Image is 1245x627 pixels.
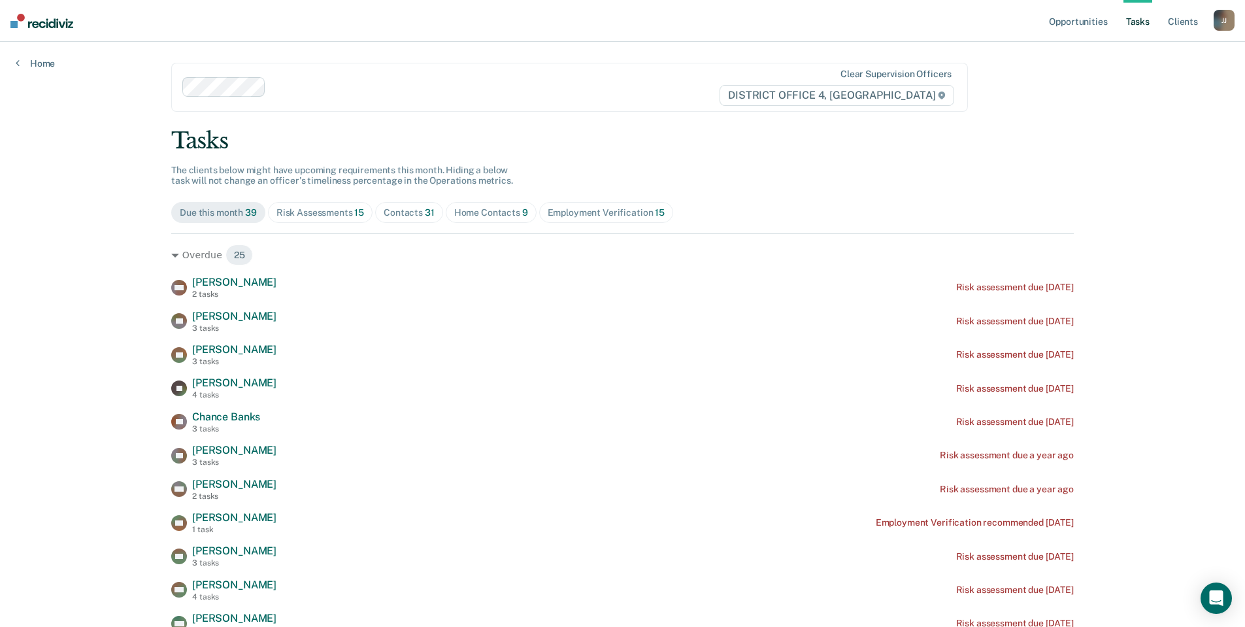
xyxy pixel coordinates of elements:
span: [PERSON_NAME] [192,579,276,591]
div: Risk assessment due [DATE] [956,316,1074,327]
span: [PERSON_NAME] [192,343,276,356]
div: 4 tasks [192,592,276,602]
div: Contacts [384,207,435,218]
div: 2 tasks [192,290,276,299]
button: JJ [1214,10,1235,31]
div: Open Intercom Messenger [1201,583,1232,614]
div: Overdue 25 [171,245,1074,265]
div: 2 tasks [192,492,276,501]
span: 39 [245,207,257,218]
span: [PERSON_NAME] [192,444,276,456]
div: 4 tasks [192,390,276,399]
div: Risk assessment due [DATE] [956,349,1074,360]
span: [PERSON_NAME] [192,545,276,557]
div: J J [1214,10,1235,31]
div: Due this month [180,207,257,218]
div: Risk assessment due [DATE] [956,282,1074,293]
span: [PERSON_NAME] [192,511,276,524]
span: [PERSON_NAME] [192,310,276,322]
div: 3 tasks [192,424,260,433]
div: Clear supervision officers [840,69,952,80]
span: [PERSON_NAME] [192,377,276,389]
span: [PERSON_NAME] [192,276,276,288]
div: 3 tasks [192,458,276,467]
a: Home [16,58,55,69]
span: [PERSON_NAME] [192,478,276,490]
div: 1 task [192,525,276,534]
div: Risk assessment due a year ago [940,484,1074,495]
div: 3 tasks [192,357,276,366]
span: 25 [225,245,254,265]
span: DISTRICT OFFICE 4, [GEOGRAPHIC_DATA] [720,85,954,106]
div: Tasks [171,127,1074,154]
div: Employment Verification recommended [DATE] [876,517,1074,528]
span: The clients below might have upcoming requirements this month. Hiding a below task will not chang... [171,165,513,186]
span: 31 [425,207,435,218]
span: 9 [522,207,528,218]
div: 3 tasks [192,324,276,333]
div: Risk assessment due a year ago [940,450,1074,461]
div: Risk assessment due [DATE] [956,551,1074,562]
div: Employment Verification [548,207,665,218]
div: Home Contacts [454,207,528,218]
span: 15 [655,207,665,218]
div: Risk assessment due [DATE] [956,416,1074,428]
div: Risk Assessments [276,207,364,218]
div: Risk assessment due [DATE] [956,585,1074,596]
span: Chance Banks [192,411,260,423]
span: 15 [354,207,364,218]
div: Risk assessment due [DATE] [956,383,1074,394]
div: 3 tasks [192,558,276,568]
span: [PERSON_NAME] [192,612,276,624]
img: Recidiviz [10,14,73,28]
